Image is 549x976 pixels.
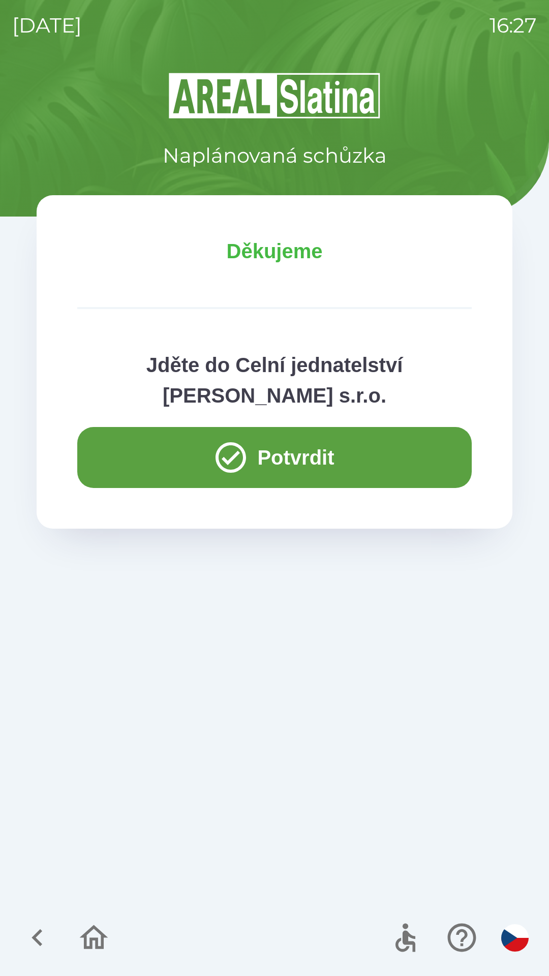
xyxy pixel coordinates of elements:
img: cs flag [501,924,529,952]
p: Naplánovaná schůzka [163,140,387,171]
button: Potvrdit [77,427,472,488]
img: Logo [37,71,512,120]
p: [DATE] [12,10,82,41]
p: Jděte do Celní jednatelství [PERSON_NAME] s.r.o. [77,350,472,411]
p: 16:27 [490,10,537,41]
p: Děkujeme [77,236,472,266]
